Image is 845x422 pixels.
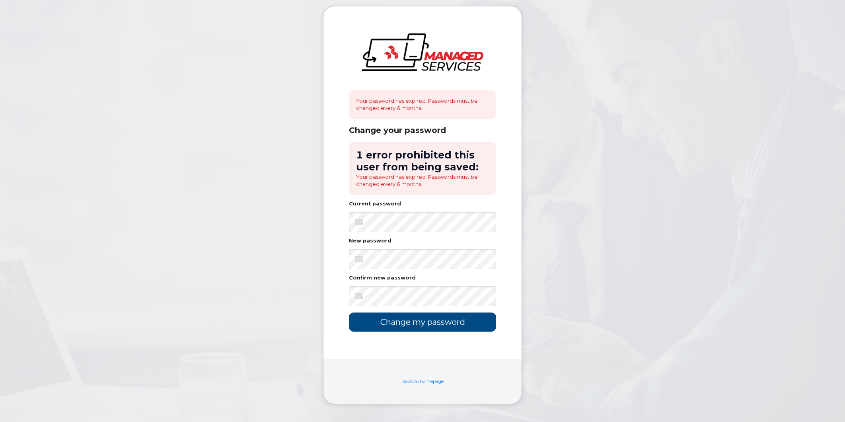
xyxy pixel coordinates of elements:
[349,125,496,135] div: Change your password
[349,238,391,244] label: New password
[349,275,416,281] label: Confirm new password
[362,33,483,71] img: logo-large.png
[401,379,444,384] a: Back to homepage
[349,313,496,331] input: Change my password
[356,149,489,173] h2: 1 error prohibited this user from being saved:
[349,201,401,207] label: Current password
[356,173,489,188] li: Your password has expired. Passwords must be changed every 6 months.
[349,90,496,119] div: Your password has expired. Passwords must be changed every 6 months.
